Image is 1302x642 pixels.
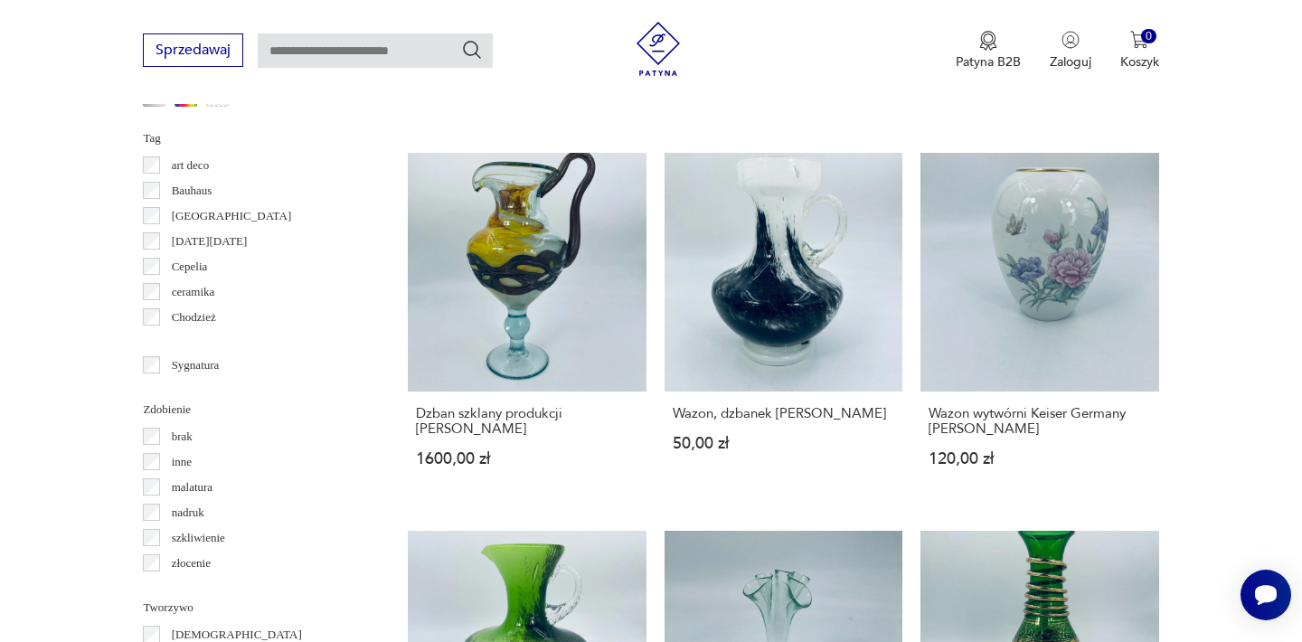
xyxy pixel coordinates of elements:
p: Sygnatura [172,355,220,375]
button: Sprzedawaj [143,33,243,67]
a: Dzban szklany produkcji Filipa RovertaDzban szklany produkcji [PERSON_NAME]1600,00 zł [408,153,646,501]
button: Patyna B2B [956,31,1021,71]
p: szkliwienie [172,528,225,548]
a: Sprzedawaj [143,45,243,58]
button: Zaloguj [1050,31,1091,71]
p: 120,00 zł [929,451,1150,467]
img: Ikona koszyka [1130,31,1148,49]
p: Tworzywo [143,598,364,618]
button: 0Koszyk [1120,31,1159,71]
p: Chodzież [172,307,216,327]
p: Zdobienie [143,400,364,420]
p: Ćmielów [172,333,215,353]
p: inne [172,452,192,472]
p: nadruk [172,503,204,523]
a: Wazon, dzbanek Opaline Florence MuranoWazon, dzbanek [PERSON_NAME]50,00 zł [665,153,902,501]
img: Patyna - sklep z meblami i dekoracjami vintage [631,22,685,76]
img: Ikonka użytkownika [1061,31,1080,49]
img: Ikona medalu [979,31,997,51]
p: Zaloguj [1050,53,1091,71]
p: Tag [143,128,364,148]
a: Ikona medaluPatyna B2B [956,31,1021,71]
p: Cepelia [172,257,208,277]
p: Koszyk [1120,53,1159,71]
p: Bauhaus [172,181,212,201]
p: 1600,00 zł [416,451,637,467]
p: [DATE][DATE] [172,231,248,251]
a: Wazon wytwórni Keiser Germany NatalieWazon wytwórni Keiser Germany [PERSON_NAME]120,00 zł [920,153,1158,501]
iframe: Smartsupp widget button [1241,570,1291,620]
p: 50,00 zł [673,436,894,451]
p: ceramika [172,282,215,302]
h3: Dzban szklany produkcji [PERSON_NAME] [416,406,637,437]
p: złocenie [172,553,211,573]
h3: Wazon wytwórni Keiser Germany [PERSON_NAME] [929,406,1150,437]
p: [GEOGRAPHIC_DATA] [172,206,292,226]
h3: Wazon, dzbanek [PERSON_NAME] [673,406,894,421]
p: brak [172,427,193,447]
p: Patyna B2B [956,53,1021,71]
button: Szukaj [461,39,483,61]
div: 0 [1141,29,1156,44]
p: art deco [172,156,210,175]
p: malatura [172,477,212,497]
